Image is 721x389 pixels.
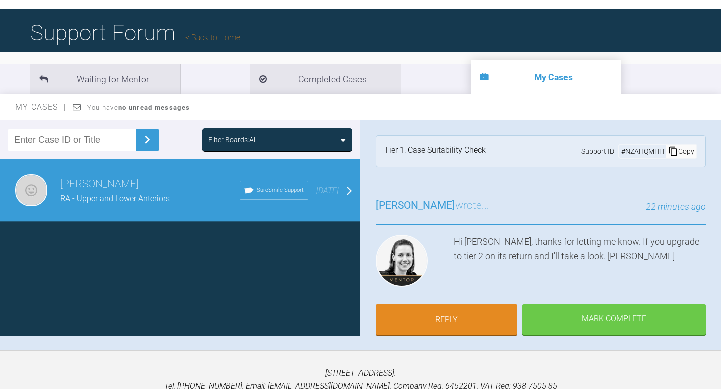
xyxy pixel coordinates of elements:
[376,197,489,214] h3: wrote...
[376,199,455,211] span: [PERSON_NAME]
[208,134,257,145] div: Filter Boards: All
[60,194,170,203] span: RA - Upper and Lower Anteriors
[87,104,190,111] span: You have
[15,102,67,112] span: My Cases
[619,146,666,157] div: # NZAHQMHH
[30,64,180,94] li: Waiting for Mentor
[316,186,339,195] span: [DATE]
[15,174,47,206] img: Andrew El-Miligy
[454,235,706,291] div: Hi [PERSON_NAME], thanks for letting me know. If you upgrade to tier 2 on its return and I'll tak...
[376,235,428,287] img: Kelly Toft
[185,33,240,42] a: Back to Home
[8,129,136,151] input: Enter Case ID or Title
[646,201,706,212] span: 22 minutes ago
[30,15,240,50] h1: Support Forum
[471,60,621,94] li: My Cases
[522,304,706,335] div: Mark Complete
[118,104,190,111] strong: no unread messages
[666,145,696,158] div: Copy
[581,146,614,157] span: Support ID
[250,64,401,94] li: Completed Cases
[139,132,155,148] img: chevronRight.28bd32b0.svg
[60,176,240,193] h3: [PERSON_NAME]
[376,304,517,335] a: Reply
[257,186,304,195] span: SureSmile Support
[384,144,486,159] div: Tier 1: Case Suitability Check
